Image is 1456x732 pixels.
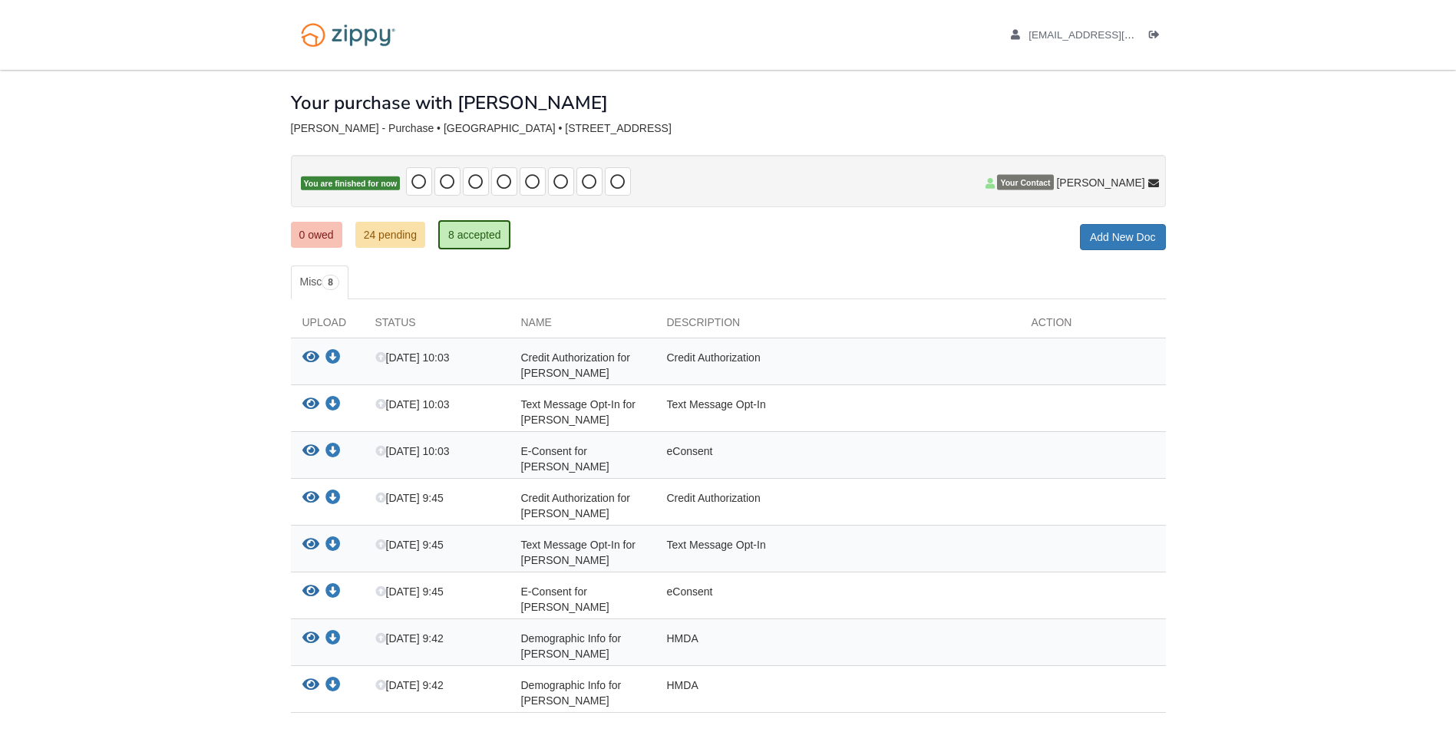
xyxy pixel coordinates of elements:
[1056,175,1144,190] span: [PERSON_NAME]
[322,275,339,290] span: 8
[301,176,401,191] span: You are finished for now
[325,680,341,692] a: Download Demographic Info for DaSharion Jackson
[655,397,1020,427] div: Text Message Opt-In
[655,350,1020,381] div: Credit Authorization
[521,539,636,566] span: Text Message Opt-In for [PERSON_NAME]
[302,537,319,553] button: View Text Message Opt-In for DaSharion Jackson
[291,222,342,248] a: 0 owed
[325,399,341,411] a: Download Text Message Opt-In for Jamaal Jackson
[1080,224,1166,250] a: Add New Doc
[510,315,655,338] div: Name
[655,490,1020,521] div: Credit Authorization
[325,539,341,552] a: Download Text Message Opt-In for DaSharion Jackson
[325,493,341,505] a: Download Credit Authorization for DaSharion Jackson
[655,584,1020,615] div: eConsent
[655,315,1020,338] div: Description
[655,678,1020,708] div: HMDA
[521,351,630,379] span: Credit Authorization for [PERSON_NAME]
[375,351,450,364] span: [DATE] 10:03
[325,446,341,458] a: Download E-Consent for Jamaal Jackson
[521,398,636,426] span: Text Message Opt-In for [PERSON_NAME]
[302,631,319,647] button: View Demographic Info for Jamaal Jackson
[291,315,364,338] div: Upload
[521,632,622,660] span: Demographic Info for [PERSON_NAME]
[302,397,319,413] button: View Text Message Opt-In for Jamaal Jackson
[364,315,510,338] div: Status
[355,222,425,248] a: 24 pending
[655,443,1020,474] div: eConsent
[1028,29,1204,41] span: dsmith012698@gmail.com
[302,584,319,600] button: View E-Consent for DaSharion Jackson
[375,445,450,457] span: [DATE] 10:03
[438,220,511,249] a: 8 accepted
[521,585,609,613] span: E-Consent for [PERSON_NAME]
[521,679,622,707] span: Demographic Info for [PERSON_NAME]
[375,398,450,411] span: [DATE] 10:03
[375,539,444,551] span: [DATE] 9:45
[375,492,444,504] span: [DATE] 9:45
[325,352,341,364] a: Download Credit Authorization for Jamaal Jackson
[302,350,319,366] button: View Credit Authorization for Jamaal Jackson
[655,631,1020,661] div: HMDA
[1011,29,1205,45] a: edit profile
[291,15,405,54] img: Logo
[1149,29,1166,45] a: Log out
[655,537,1020,568] div: Text Message Opt-In
[291,122,1166,135] div: [PERSON_NAME] - Purchase • [GEOGRAPHIC_DATA] • [STREET_ADDRESS]
[291,265,348,299] a: Misc
[375,585,444,598] span: [DATE] 9:45
[325,633,341,645] a: Download Demographic Info for Jamaal Jackson
[997,175,1053,190] span: Your Contact
[302,443,319,460] button: View E-Consent for Jamaal Jackson
[375,632,444,645] span: [DATE] 9:42
[521,492,630,519] span: Credit Authorization for [PERSON_NAME]
[325,586,341,598] a: Download E-Consent for DaSharion Jackson
[291,93,608,113] h1: Your purchase with [PERSON_NAME]
[1020,315,1166,338] div: Action
[302,490,319,506] button: View Credit Authorization for DaSharion Jackson
[521,445,609,473] span: E-Consent for [PERSON_NAME]
[375,679,444,691] span: [DATE] 9:42
[302,678,319,694] button: View Demographic Info for DaSharion Jackson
